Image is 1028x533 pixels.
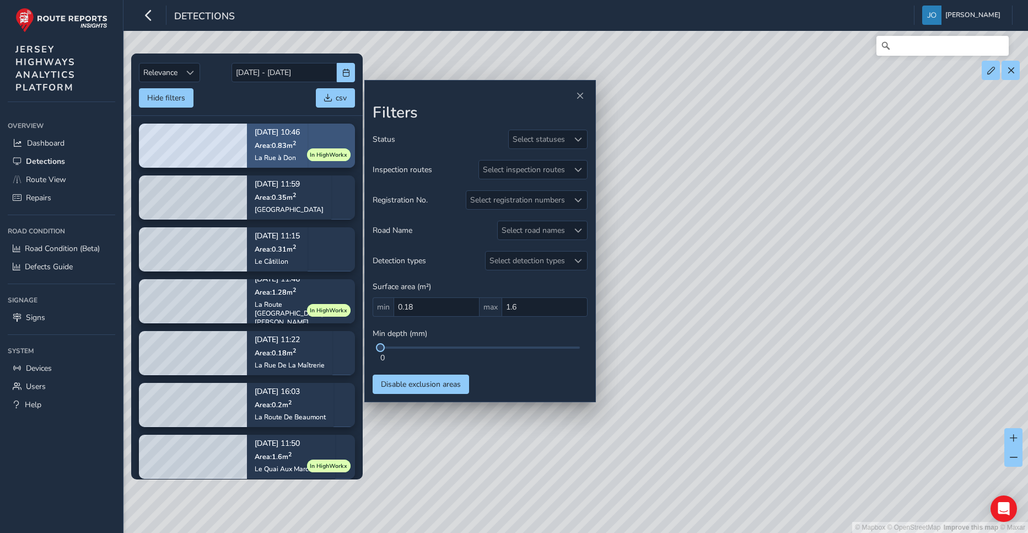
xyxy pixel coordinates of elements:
div: Select inspection routes [479,161,569,179]
span: Detections [174,9,235,25]
p: [DATE] 11:22 [255,336,325,344]
span: In HighWorkx [310,306,347,315]
span: min [373,297,394,317]
span: [PERSON_NAME] [945,6,1000,25]
div: Signage [8,292,115,308]
p: [DATE] 11:15 [255,232,300,240]
p: [DATE] 11:50 [255,440,327,447]
span: Route View [26,174,66,185]
span: Area: 0.83 m [255,140,296,150]
p: [DATE] 11:46 [255,275,347,283]
p: [DATE] 10:46 [255,129,300,136]
span: Area: 0.18 m [255,348,296,357]
div: Road Condition [8,223,115,239]
span: Detections [26,156,65,167]
img: diamond-layout [922,6,941,25]
input: Search [876,36,1009,56]
sup: 2 [293,242,296,250]
span: Repairs [26,193,51,203]
a: Route View [8,170,115,189]
p: [DATE] 11:59 [255,180,324,188]
div: La Rue à Don [255,153,300,162]
span: Area: 0.31 m [255,244,296,253]
img: rr logo [15,8,107,33]
button: csv [316,88,355,108]
input: 0 [394,297,480,317]
div: Overview [8,118,115,134]
button: [PERSON_NAME] [922,6,1004,25]
a: Signs [8,308,115,327]
span: Area: 0.2 m [255,399,292,409]
div: La Route [GEOGRAPHIC_DATA][PERSON_NAME] [255,300,347,326]
span: Surface area (m²) [373,281,431,292]
span: Signs [26,312,45,323]
a: Defects Guide [8,258,115,276]
span: max [480,297,502,317]
span: Area: 0.35 m [255,192,296,201]
a: Devices [8,359,115,377]
span: Relevance [139,63,181,82]
span: In HighWorkx [310,461,347,470]
sup: 2 [293,346,296,354]
span: Registration No. [373,195,428,205]
sup: 2 [293,190,296,199]
span: In HighWorkx [310,150,347,159]
a: Detections [8,152,115,170]
span: Status [373,134,395,145]
sup: 2 [288,398,292,406]
sup: 2 [288,450,292,458]
div: 0 [380,353,580,363]
span: Inspection routes [373,164,432,175]
span: Users [26,381,46,392]
p: [DATE] 16:03 [255,388,326,396]
span: Area: 1.28 m [255,287,296,296]
span: Defects Guide [25,262,73,272]
div: Select road names [498,221,569,239]
span: csv [336,93,347,103]
h2: Filters [373,104,588,122]
div: Sort by Date [181,63,200,82]
span: Help [25,399,41,410]
span: Dashboard [27,138,64,148]
span: Min depth (mm) [373,328,427,339]
div: La Route De Beaumont [255,412,326,421]
div: Le Câtillon [255,257,300,265]
button: Disable exclusion areas [373,375,469,394]
span: Road Condition (Beta) [25,243,100,254]
span: Area: 1.6 m [255,451,292,461]
a: Users [8,377,115,396]
span: Devices [26,363,52,374]
button: Close [572,88,588,104]
div: Le Quai Aux Marchands [255,464,327,473]
div: [GEOGRAPHIC_DATA] [255,205,324,214]
span: JERSEY HIGHWAYS ANALYTICS PLATFORM [15,43,76,94]
div: Select detection types [486,252,569,270]
sup: 2 [293,285,296,294]
div: Select registration numbers [466,191,569,209]
span: Road Name [373,225,412,236]
sup: 2 [293,138,296,147]
div: System [8,343,115,359]
div: La Rue De La Maîtrerie [255,360,325,369]
a: Repairs [8,189,115,207]
a: Dashboard [8,134,115,152]
button: Hide filters [139,88,193,108]
a: Road Condition (Beta) [8,239,115,258]
div: Select statuses [509,130,569,148]
span: Detection types [373,255,426,266]
div: Open Intercom Messenger [991,495,1017,522]
a: Help [8,396,115,414]
input: 0 [502,297,588,317]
